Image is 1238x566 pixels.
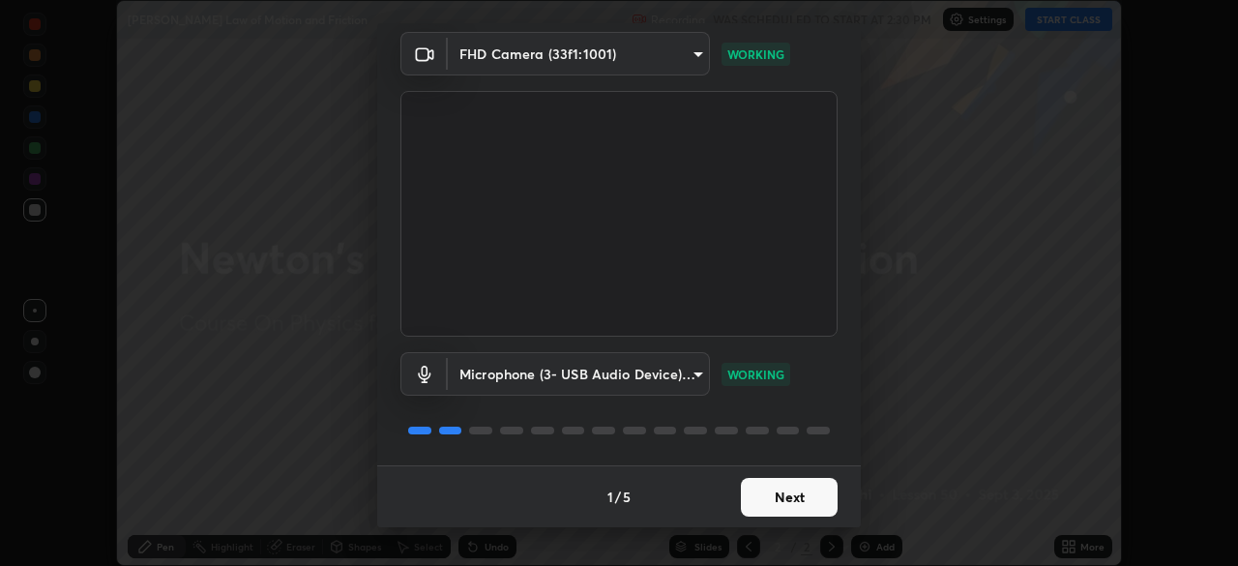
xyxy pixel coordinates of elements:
p: WORKING [727,366,784,383]
h4: 1 [607,487,613,507]
div: FHD Camera (33f1:1001) [448,32,710,75]
h4: / [615,487,621,507]
p: WORKING [727,45,784,63]
div: FHD Camera (33f1:1001) [448,352,710,396]
h4: 5 [623,487,631,507]
button: Next [741,478,838,517]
